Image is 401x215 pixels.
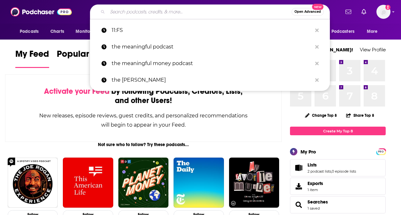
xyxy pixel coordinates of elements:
svg: Add a profile image [385,5,390,10]
p: 11:FS [112,22,312,39]
p: the meaningful podcast [112,39,312,55]
img: The Joe Rogan Experience [8,158,58,208]
button: open menu [362,26,386,38]
img: The Daily [174,158,224,208]
span: 1 item [308,188,323,192]
a: 0 episode lists [332,169,356,174]
div: Not sure who to follow? Try these podcasts... [5,142,282,147]
img: Podchaser - Follow, Share and Rate Podcasts [11,6,72,18]
span: Exports [292,182,305,191]
img: My Favorite Murder with Karen Kilgariff and Georgia Hardstark [229,158,279,208]
button: Open AdvancedNew [292,8,324,16]
span: For Podcasters [324,27,354,36]
span: Popular Feed [57,48,111,63]
span: Charts [50,27,64,36]
a: the meaningful podcast [90,39,330,55]
img: This American Life [63,158,113,208]
button: open menu [15,26,47,38]
button: open menu [320,26,364,38]
div: by following Podcasts, Creators, Lists, and other Users! [37,87,249,105]
input: Search podcasts, credits, & more... [108,7,292,17]
img: User Profile [376,5,390,19]
a: Popular Feed [57,48,111,68]
a: Searches [308,199,328,205]
span: New [312,4,323,10]
span: Lists [290,159,386,176]
span: Podcasts [20,27,39,36]
p: the meaningful money podcast [112,55,312,72]
span: Logged in as BrunswickDigital [376,5,390,19]
span: More [367,27,378,36]
a: Exports [290,178,386,195]
a: Charts [46,26,68,38]
p: the martin lewis [112,72,312,88]
div: Search podcasts, credits, & more... [90,4,330,19]
button: open menu [71,26,107,38]
a: PRO [377,149,385,154]
a: 11:FS [90,22,330,39]
span: Open Advanced [294,10,321,13]
div: New releases, episode reviews, guest credits, and personalized recommendations will begin to appe... [37,111,249,130]
img: Planet Money [118,158,168,208]
button: Share Top 8 [346,109,375,122]
a: My Feed [15,48,49,68]
button: Show profile menu [376,5,390,19]
span: Exports [308,181,323,186]
span: Searches [290,196,386,213]
a: the [PERSON_NAME] [90,72,330,88]
button: Change Top 8 [301,111,341,119]
a: Searches [292,200,305,209]
span: My Feed [15,48,49,63]
div: My Pro [301,149,316,155]
a: 1 saved [308,206,320,211]
span: Monitoring [76,27,98,36]
a: 2 podcast lists [308,169,331,174]
a: Show notifications dropdown [359,6,369,17]
a: Show notifications dropdown [343,6,354,17]
a: Lists [292,163,305,172]
span: Lists [308,162,317,168]
a: Create My Top 8 [290,127,386,135]
a: View Profile [360,47,386,53]
a: Lists [308,162,356,168]
span: Activate your Feed [44,86,109,96]
a: the meaningful money podcast [90,55,330,72]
